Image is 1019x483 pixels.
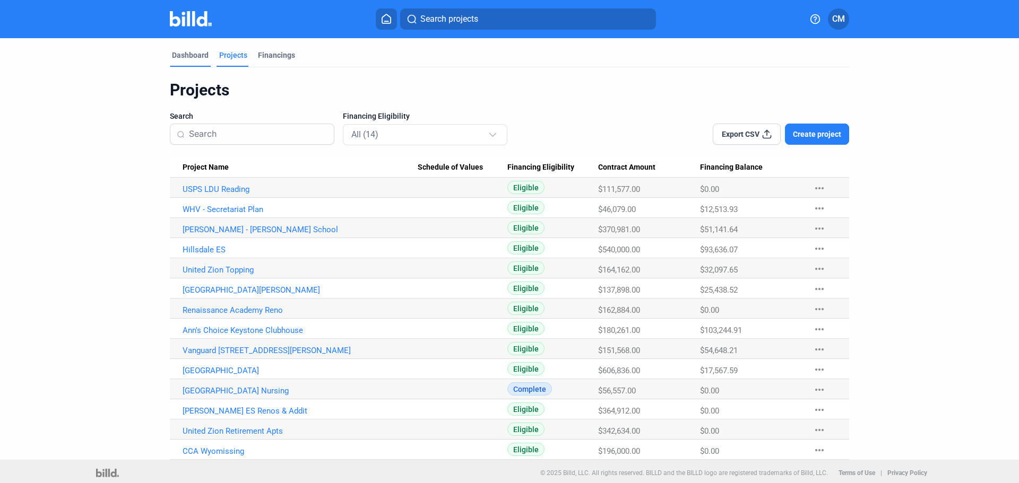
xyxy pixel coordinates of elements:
span: Financing Eligibility [343,111,410,121]
span: $540,000.00 [598,245,640,254]
mat-icon: more_horiz [813,343,826,356]
span: Eligible [507,362,545,375]
div: Dashboard [172,50,209,60]
span: Project Name [183,163,229,172]
span: $12,513.93 [700,205,738,214]
a: Ann's Choice Keystone Clubhouse [183,326,418,335]
span: Eligible [507,282,545,295]
a: Renaissance Academy Reno [183,305,418,315]
span: $93,636.07 [700,245,738,254]
span: Contract Amount [598,163,655,172]
span: $162,884.00 [598,305,640,315]
a: WHV - Secretariat Plan [183,205,418,214]
span: $342,634.00 [598,426,640,436]
p: | [880,469,882,477]
mat-select-trigger: All (14) [351,129,378,139]
span: $54,648.21 [700,346,738,355]
a: CCA Wyomissing [183,446,418,456]
span: Eligible [507,423,545,436]
span: Financing Balance [700,163,763,172]
span: Eligible [507,221,545,234]
span: Eligible [507,241,545,254]
img: Billd Company Logo [170,11,212,27]
span: Eligible [507,402,545,416]
span: $137,898.00 [598,285,640,295]
span: CM [832,13,845,25]
span: $196,000.00 [598,446,640,456]
mat-icon: more_horiz [813,323,826,336]
span: Create project [793,129,841,139]
mat-icon: more_horiz [813,403,826,416]
span: Eligible [507,342,545,355]
span: $0.00 [700,386,719,396]
a: Vanguard [STREET_ADDRESS][PERSON_NAME] [183,346,418,355]
a: Hillsdale ES [183,245,418,254]
div: Projects [219,50,247,60]
span: Complete [507,382,552,396]
img: logo [96,469,119,477]
span: $364,912.00 [598,406,640,416]
span: $46,079.00 [598,205,636,214]
span: Search [170,111,193,121]
mat-icon: more_horiz [813,242,826,255]
div: Financings [258,50,295,60]
b: Privacy Policy [887,469,927,477]
span: $111,577.00 [598,185,640,194]
span: Eligible [507,302,545,315]
mat-icon: more_horiz [813,222,826,235]
input: Search [189,123,327,145]
span: $0.00 [700,446,719,456]
span: $0.00 [700,185,719,194]
mat-icon: more_horiz [813,182,826,195]
a: [GEOGRAPHIC_DATA] [183,366,418,375]
a: [PERSON_NAME] - [PERSON_NAME] School [183,225,418,234]
span: Eligible [507,322,545,335]
span: Eligible [507,443,545,456]
span: $606,836.00 [598,366,640,375]
span: $0.00 [700,406,719,416]
span: $164,162.00 [598,265,640,275]
a: [PERSON_NAME] ES Renos & Addit [183,406,418,416]
mat-icon: more_horiz [813,262,826,275]
span: $25,438.52 [700,285,738,295]
span: Export CSV [722,129,759,139]
span: $32,097.65 [700,265,738,275]
mat-icon: more_horiz [813,383,826,396]
span: Eligible [507,181,545,194]
a: USPS LDU Reading [183,185,418,194]
span: Schedule of Values [418,163,483,172]
mat-icon: more_horiz [813,283,826,295]
span: $0.00 [700,305,719,315]
p: © 2025 Billd, LLC. All rights reserved. BILLD and the BILLD logo are registered trademarks of Bil... [540,469,828,477]
span: Financing Eligibility [507,163,574,172]
span: Eligible [507,201,545,214]
span: $180,261.00 [598,326,640,335]
mat-icon: more_horiz [813,202,826,215]
span: $151,568.00 [598,346,640,355]
span: $103,244.91 [700,326,742,335]
b: Terms of Use [839,469,875,477]
a: [GEOGRAPHIC_DATA][PERSON_NAME] [183,285,418,295]
a: United Zion Topping [183,265,418,275]
span: Search projects [420,13,478,25]
span: $51,141.64 [700,225,738,234]
a: United Zion Retirement Apts [183,426,418,436]
span: $370,981.00 [598,225,640,234]
a: [GEOGRAPHIC_DATA] Nursing [183,386,418,396]
mat-icon: more_horiz [813,363,826,376]
span: $0.00 [700,426,719,436]
span: Eligible [507,261,545,275]
div: Projects [170,80,849,100]
mat-icon: more_horiz [813,303,826,315]
span: $17,567.59 [700,366,738,375]
mat-icon: more_horiz [813,424,826,436]
span: $56,557.00 [598,386,636,396]
mat-icon: more_horiz [813,444,826,456]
